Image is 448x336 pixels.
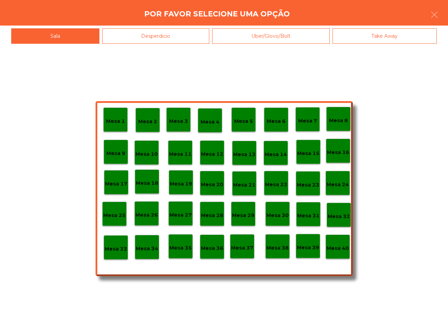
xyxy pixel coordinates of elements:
[106,149,125,157] p: Mesa 9
[328,212,350,220] p: Mesa 32
[266,211,289,219] p: Mesa 30
[327,148,349,156] p: Mesa 16
[327,181,349,189] p: Mesa 24
[169,150,191,158] p: Mesa 11
[297,244,319,252] p: Mesa 39
[266,244,289,252] p: Mesa 38
[233,150,255,159] p: Mesa 13
[106,117,125,125] p: Mesa 1
[212,28,330,44] div: Uber/Glovo/Bolt
[332,28,437,44] div: Take Away
[327,244,349,252] p: Mesa 40
[169,117,188,125] p: Mesa 3
[11,28,99,44] div: Sala
[298,117,317,125] p: Mesa 7
[169,244,192,252] p: Mesa 35
[201,181,223,189] p: Mesa 20
[103,211,126,219] p: Mesa 25
[201,211,223,219] p: Mesa 28
[231,244,253,252] p: Mesa 37
[138,118,157,126] p: Mesa 2
[201,118,219,126] p: Mesa 4
[201,150,223,158] p: Mesa 12
[105,245,127,253] p: Mesa 33
[267,117,286,125] p: Mesa 6
[297,181,319,189] p: Mesa 23
[234,117,253,125] p: Mesa 5
[136,179,158,187] p: Mesa 18
[135,211,158,219] p: Mesa 26
[102,28,210,44] div: Desperdicio
[135,150,158,158] p: Mesa 10
[201,244,223,252] p: Mesa 36
[170,180,192,188] p: Mesa 19
[105,180,127,188] p: Mesa 17
[136,245,158,253] p: Mesa 34
[169,211,192,219] p: Mesa 27
[233,181,255,189] p: Mesa 21
[232,211,254,219] p: Mesa 29
[297,212,320,220] p: Mesa 31
[329,117,348,125] p: Mesa 8
[265,150,287,159] p: Mesa 14
[297,149,320,157] p: Mesa 15
[144,9,290,19] h4: Por favor selecione uma opção
[265,181,287,189] p: Mesa 22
